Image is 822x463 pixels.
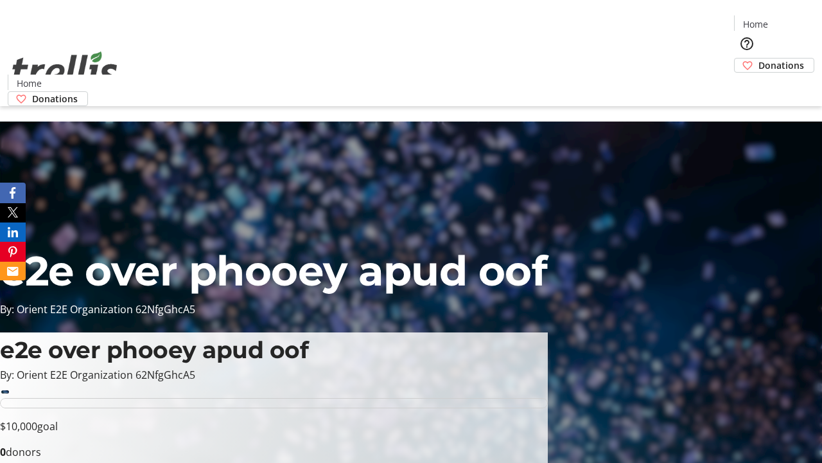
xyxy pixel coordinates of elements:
span: Donations [758,59,804,72]
button: Help [734,31,760,57]
button: Cart [734,73,760,98]
a: Home [8,77,49,90]
img: Orient E2E Organization 62NfgGhcA5's Logo [8,37,122,102]
span: Home [17,77,42,90]
span: Home [743,17,768,31]
span: Donations [32,92,78,105]
a: Donations [8,91,88,106]
a: Donations [734,58,814,73]
a: Home [735,17,776,31]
